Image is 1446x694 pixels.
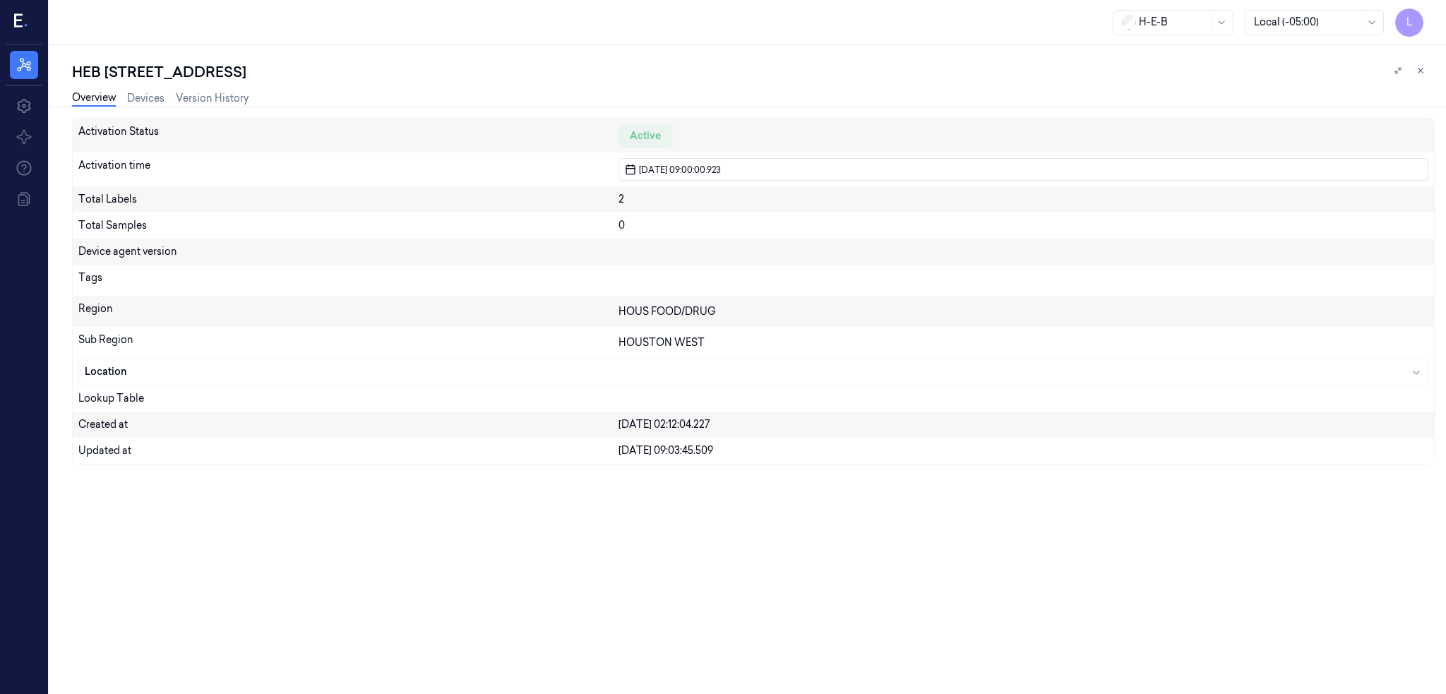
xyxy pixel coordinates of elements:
a: Devices [127,91,165,106]
a: Version History [176,91,249,106]
div: Lookup Table [78,391,1428,406]
div: Total Labels [78,192,619,207]
div: Region [78,301,619,321]
div: HEB [STREET_ADDRESS] [72,62,246,82]
div: [DATE] 02:12:04.227 [619,417,1428,432]
div: Device agent version [78,244,619,259]
button: Location [79,359,1428,385]
div: Active [619,124,672,147]
div: Created at [78,417,619,432]
a: Overview [72,90,116,107]
div: Activation time [78,158,619,181]
div: Location [85,364,620,379]
div: 0 [619,218,1428,233]
div: Activation Status [78,124,619,147]
button: L [1395,8,1423,37]
button: [DATE] 09:00:00.923 [619,158,1428,181]
div: [DATE] 09:03:45.509 [619,443,1428,458]
div: Sub Region [78,333,619,352]
div: Total Samples [78,218,619,233]
div: 2 [619,192,1428,207]
div: Tags [78,270,619,290]
div: Updated at [78,443,619,458]
span: [DATE] 09:00:00.923 [636,163,721,177]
